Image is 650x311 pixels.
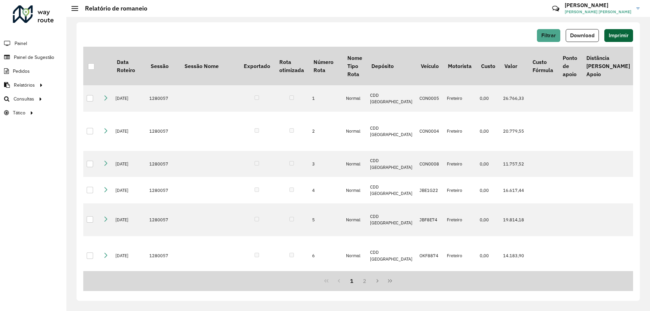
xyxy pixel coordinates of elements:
td: 1280057 [146,177,180,203]
td: CDD [GEOGRAPHIC_DATA] [367,177,416,203]
button: Imprimir [604,29,633,42]
th: Número Rota [309,47,343,85]
td: Normal [343,203,367,236]
td: OKF8874 [416,236,443,275]
td: CON0005 [416,85,443,112]
td: Freteiro [443,85,476,112]
h2: Relatório de romaneio [78,5,147,12]
th: Sessão Nome [180,47,239,85]
span: Imprimir [609,32,629,38]
td: 0,00 [476,177,500,203]
td: Normal [343,112,367,151]
td: 4 [309,177,343,203]
td: 1280057 [146,203,180,236]
td: Normal [343,85,367,112]
th: Data Roteiro [112,47,146,85]
td: 1280057 [146,151,180,177]
td: 3 [309,151,343,177]
td: CDD [GEOGRAPHIC_DATA] [367,236,416,275]
td: 20.779,55 [500,112,528,151]
td: CDD [GEOGRAPHIC_DATA] [367,85,416,112]
td: [DATE] [112,236,146,275]
th: Nome Tipo Rota [343,47,367,85]
td: 26.766,33 [500,85,528,112]
th: Custo Fórmula [528,47,558,85]
th: Rota otimizada [275,47,308,85]
td: 6 [309,236,343,275]
span: Download [570,32,594,38]
th: Veículo [416,47,443,85]
button: 2 [358,274,371,287]
td: [DATE] [112,203,146,236]
td: 1280057 [146,236,180,275]
button: 1 [345,274,358,287]
td: 0,00 [476,112,500,151]
td: JBF8E74 [416,203,443,236]
td: 0,00 [476,203,500,236]
td: 0,00 [476,151,500,177]
th: Ponto de apoio [558,47,582,85]
td: Normal [343,151,367,177]
span: Filtrar [541,32,556,38]
span: Relatórios [14,82,35,89]
button: Download [566,29,599,42]
th: Depósito [367,47,416,85]
span: Painel de Sugestão [14,54,54,61]
td: CDD [GEOGRAPHIC_DATA] [367,203,416,236]
span: Pedidos [13,68,30,75]
td: Freteiro [443,151,476,177]
th: Exportado [239,47,275,85]
span: Painel [15,40,27,47]
th: Motorista [443,47,476,85]
td: [DATE] [112,85,146,112]
td: 16.617,44 [500,177,528,203]
th: Sessão [146,47,180,85]
td: Normal [343,236,367,275]
td: 5 [309,203,343,236]
button: Filtrar [537,29,560,42]
td: [DATE] [112,112,146,151]
td: 11.757,52 [500,151,528,177]
a: Contato Rápido [548,1,563,16]
th: Custo [476,47,500,85]
td: [DATE] [112,151,146,177]
button: Last Page [384,274,396,287]
th: Distância [PERSON_NAME] Apoio [582,47,634,85]
td: [DATE] [112,177,146,203]
td: 1280057 [146,85,180,112]
td: CDD [GEOGRAPHIC_DATA] [367,112,416,151]
span: Tático [13,109,25,116]
td: 1280057 [146,112,180,151]
td: Normal [343,177,367,203]
td: 2 [309,112,343,151]
td: 0,00 [476,236,500,275]
td: Freteiro [443,236,476,275]
td: Freteiro [443,177,476,203]
td: CON0004 [416,112,443,151]
td: JBE1G22 [416,177,443,203]
th: Valor [500,47,528,85]
td: 14.183,90 [500,236,528,275]
h3: [PERSON_NAME] [565,2,631,8]
td: CDD [GEOGRAPHIC_DATA] [367,151,416,177]
td: Freteiro [443,112,476,151]
span: [PERSON_NAME] [PERSON_NAME] [565,9,631,15]
td: Freteiro [443,203,476,236]
button: Next Page [371,274,384,287]
span: Consultas [14,95,34,103]
td: 19.814,18 [500,203,528,236]
td: 0,00 [476,85,500,112]
td: 1 [309,85,343,112]
td: CON0008 [416,151,443,177]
